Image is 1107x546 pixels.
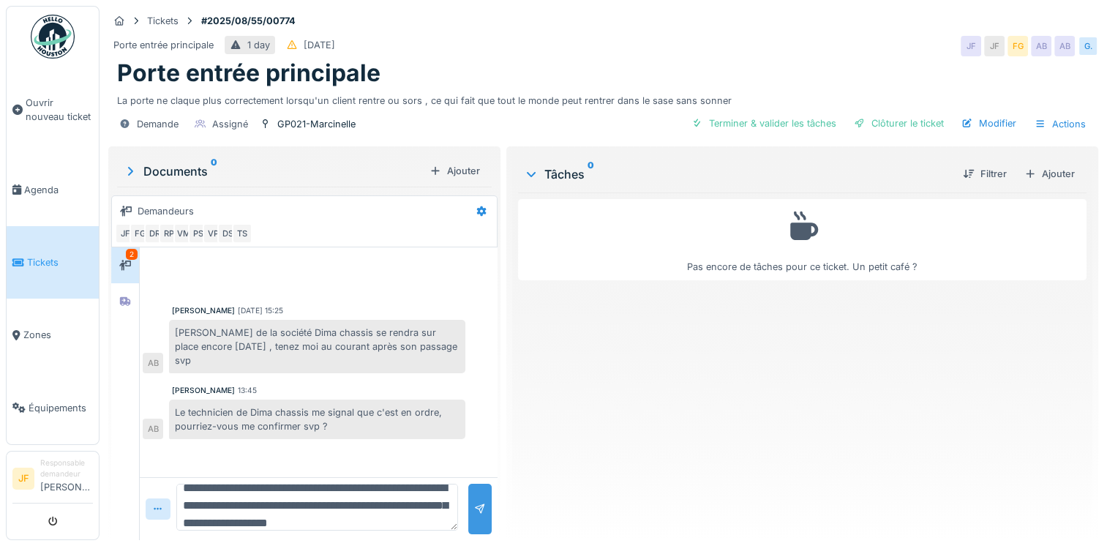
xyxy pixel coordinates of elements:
[12,457,93,504] a: JF Responsable demandeur[PERSON_NAME]
[26,96,93,124] span: Ouvrir nouveau ticket
[123,162,424,180] div: Documents
[686,113,842,133] div: Terminer & valider les tâches
[23,328,93,342] span: Zones
[24,183,93,197] span: Agenda
[232,223,252,244] div: TS
[172,305,235,316] div: [PERSON_NAME]
[31,15,75,59] img: Badge_color-CXgf-gQk.svg
[130,223,150,244] div: FG
[524,165,951,183] div: Tâches
[27,255,93,269] span: Tickets
[7,372,99,444] a: Équipements
[956,113,1022,133] div: Modifier
[195,14,301,28] strong: #2025/08/55/00774
[848,113,950,133] div: Clôturer le ticket
[1078,36,1098,56] div: G.
[143,419,163,439] div: AB
[159,223,179,244] div: RP
[1007,36,1028,56] div: FG
[144,223,165,244] div: DR
[1028,113,1092,135] div: Actions
[1031,36,1051,56] div: AB
[40,457,93,500] li: [PERSON_NAME]
[115,223,135,244] div: JF
[1054,36,1075,56] div: AB
[304,38,335,52] div: [DATE]
[961,36,981,56] div: JF
[188,223,209,244] div: PS
[126,249,138,260] div: 2
[29,401,93,415] span: Équipements
[217,223,238,244] div: DS
[169,400,465,439] div: Le technicien de Dima chassis me signal que c'est en ordre, pourriez-vous me confirmer svp ?
[1018,164,1081,184] div: Ajouter
[238,305,283,316] div: [DATE] 15:25
[247,38,270,52] div: 1 day
[957,164,1013,184] div: Filtrer
[211,162,217,180] sup: 0
[113,38,214,52] div: Porte entrée principale
[203,223,223,244] div: VP
[238,385,257,396] div: 13:45
[7,299,99,371] a: Zones
[40,457,93,480] div: Responsable demandeur
[147,14,179,28] div: Tickets
[588,165,594,183] sup: 0
[984,36,1005,56] div: JF
[172,385,235,396] div: [PERSON_NAME]
[169,320,465,374] div: [PERSON_NAME] de la société Dima chassis se rendra sur place encore [DATE] , tenez moi au courant...
[7,226,99,299] a: Tickets
[528,206,1077,274] div: Pas encore de tâches pour ce ticket. Un petit café ?
[138,204,194,218] div: Demandeurs
[117,88,1089,108] div: La porte ne claque plus correctement lorsqu'un client rentre ou sors , ce qui fait que tout le mo...
[424,161,486,181] div: Ajouter
[12,468,34,490] li: JF
[212,117,248,131] div: Assigné
[7,67,99,154] a: Ouvrir nouveau ticket
[7,154,99,226] a: Agenda
[143,353,163,373] div: AB
[277,117,356,131] div: GP021-Marcinelle
[137,117,179,131] div: Demande
[117,59,380,87] h1: Porte entrée principale
[173,223,194,244] div: VM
